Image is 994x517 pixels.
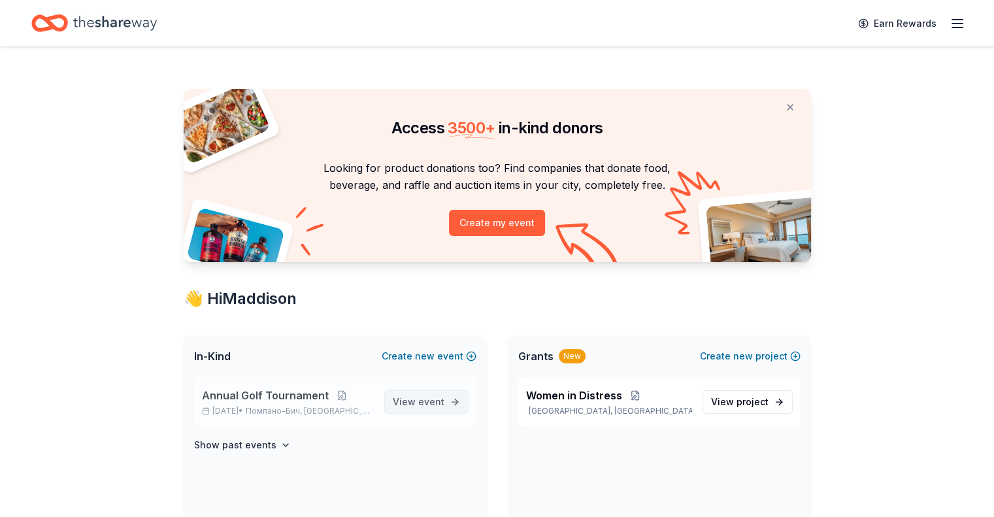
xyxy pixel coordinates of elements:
p: [GEOGRAPHIC_DATA], [GEOGRAPHIC_DATA] [526,406,692,416]
span: View [711,394,769,410]
span: View [393,394,444,410]
span: Annual Golf Tournament [202,388,329,403]
button: Createnewproject [700,348,801,364]
p: Looking for product donations too? Find companies that donate food, beverage, and raffle and auct... [199,159,795,194]
span: Access in-kind donors [391,118,603,137]
button: Createnewevent [382,348,476,364]
a: Earn Rewards [850,12,944,35]
div: 👋 Hi Maddison [184,288,811,309]
div: New [559,349,586,363]
span: new [733,348,753,364]
img: Curvy arrow [555,223,621,272]
h4: Show past events [194,437,276,453]
button: Show past events [194,437,291,453]
span: 3500 + [448,118,495,137]
span: Помпано-Бич, [GEOGRAPHIC_DATA] [246,406,373,416]
a: View project [703,390,793,414]
img: Pizza [169,81,271,165]
span: Women in Distress [526,388,622,403]
span: event [418,396,444,407]
button: Create my event [449,210,545,236]
span: project [737,396,769,407]
span: In-Kind [194,348,231,364]
a: Home [31,8,157,39]
span: new [415,348,435,364]
a: View event [384,390,469,414]
p: [DATE] • [202,406,374,416]
span: Grants [518,348,554,364]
